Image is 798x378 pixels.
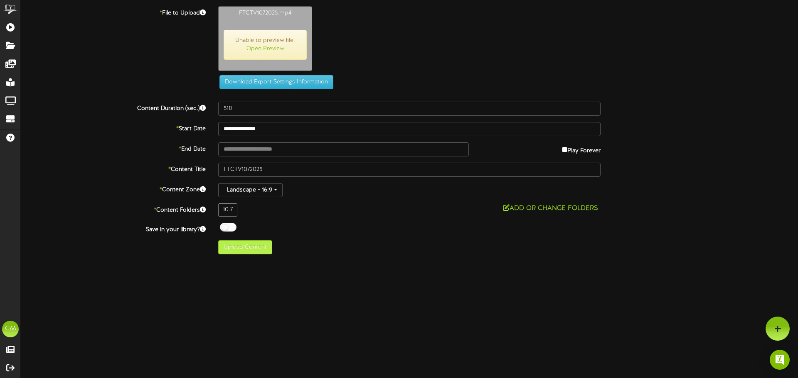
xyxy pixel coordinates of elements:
[2,321,19,337] div: CM
[218,203,237,217] div: 10.7
[218,163,601,177] input: Title of this Content
[218,183,283,197] button: Landscape - 16:9
[15,122,212,133] label: Start Date
[246,46,284,52] a: Open Preview
[500,203,601,214] button: Add or Change Folders
[15,183,212,194] label: Content Zone
[15,142,212,154] label: End Date
[15,203,212,215] label: Content Folders
[15,6,212,17] label: File to Upload
[224,30,307,60] span: Unable to preview file.
[15,163,212,174] label: Content Title
[770,350,790,370] div: Open Intercom Messenger
[562,147,567,152] input: Play Forever
[15,223,212,234] label: Save in your library?
[215,79,333,85] a: Download Export Settings Information
[15,102,212,113] label: Content Duration (sec.)
[219,75,333,89] button: Download Export Settings Information
[562,142,601,155] label: Play Forever
[218,240,272,254] button: Upload Content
